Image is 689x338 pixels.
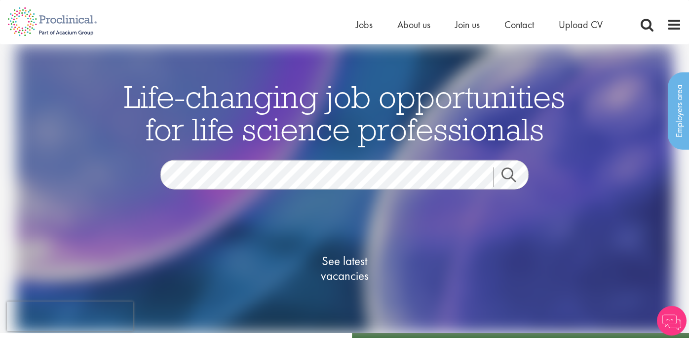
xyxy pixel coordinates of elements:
a: Upload CV [559,18,603,31]
a: About us [397,18,430,31]
img: candidate home [16,44,673,333]
img: Chatbot [657,306,687,336]
a: Join us [455,18,480,31]
iframe: reCAPTCHA [7,302,133,331]
a: Jobs [356,18,373,31]
span: Life-changing job opportunities for life science professionals [124,77,565,149]
a: See latestvacancies [295,214,394,323]
a: Job search submit button [494,168,536,187]
a: Contact [504,18,534,31]
span: See latest vacancies [295,254,394,283]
